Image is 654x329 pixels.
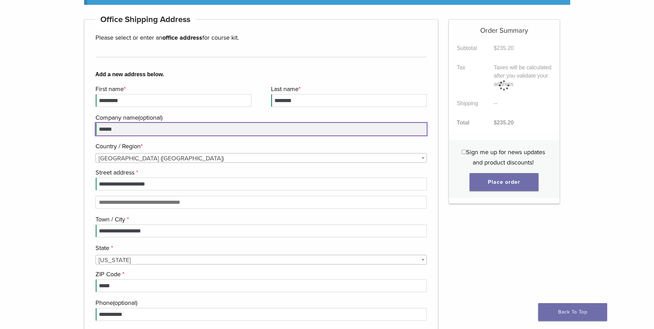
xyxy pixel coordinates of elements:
[95,269,425,279] label: ZIP Code
[96,255,427,265] span: Georgia
[95,243,425,253] label: State
[95,153,427,163] span: Country / Region
[138,114,162,121] span: (optional)
[462,150,466,154] input: Sign me up for news updates and product discounts!
[95,112,425,123] label: Company name
[95,141,425,151] label: Country / Region
[95,11,195,28] h4: Office Shipping Address
[95,167,425,178] label: Street address
[470,173,539,191] button: Place order
[162,34,202,41] strong: office address
[95,214,425,225] label: Town / City
[95,84,250,94] label: First name
[449,20,560,35] h5: Order Summary
[95,255,427,265] span: State
[95,298,425,308] label: Phone
[96,153,427,163] span: United States (US)
[466,148,545,166] span: Sign me up for news updates and product discounts!
[271,84,425,94] label: Last name
[95,70,427,79] b: Add a new address below.
[95,32,427,43] p: Please select or enter an for course kit.
[538,303,607,321] a: Back To Top
[113,299,137,307] span: (optional)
